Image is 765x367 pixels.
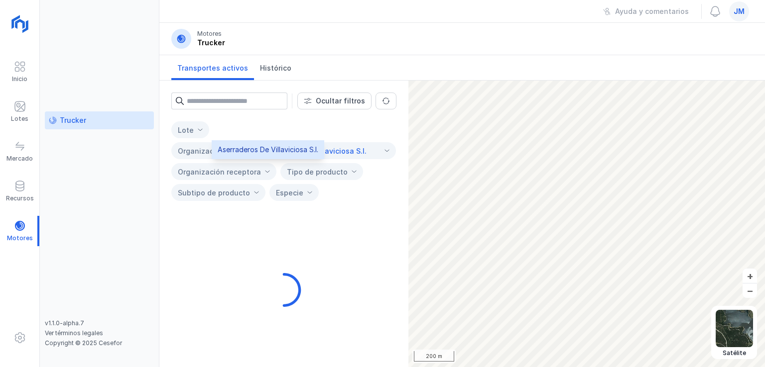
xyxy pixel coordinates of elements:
span: Seleccionar [270,184,306,201]
span: Seleccionar [172,184,253,201]
div: Inicio [12,75,27,83]
div: Ocultar filtros [316,96,365,106]
a: Ver términos legales [45,329,103,337]
button: Ocultar filtros [297,92,372,109]
div: Mercado [6,155,33,163]
div: Subtipo de producto [178,188,250,197]
a: Transportes activos [171,55,254,80]
div: Lote [178,126,194,134]
div: Motores [197,30,222,38]
div: Lotes [11,115,28,123]
div: Ayuda y comentarios [615,6,689,16]
div: Organización receptora [178,168,261,176]
button: Ayuda y comentarios [597,3,695,20]
span: Seleccionar [172,164,264,180]
button: + [743,269,757,283]
div: Tipo de producto [287,168,348,176]
span: Histórico [260,63,291,73]
div: v1.1.0-alpha.7 [45,319,154,327]
img: satellite.webp [716,310,753,347]
span: Seleccionar [281,164,351,180]
a: Trucker [45,111,154,129]
div: Satélite [716,349,753,357]
a: Histórico [254,55,297,80]
img: logoRight.svg [7,11,32,36]
li: Aserraderos De Villaviciosa S.l. [212,140,324,159]
div: Organización emisora [178,147,255,155]
span: Transportes activos [177,63,248,73]
div: Copyright © 2025 Cesefor [45,339,154,347]
span: Aserraderos De Villaviciosa S.l. [172,143,370,159]
div: Recursos [6,194,34,202]
span: Aserraderos De Villaviciosa S.l. [218,146,318,153]
div: Trucker [60,115,86,125]
span: Seleccionar [172,122,197,138]
button: – [743,283,757,298]
span: jm [734,6,745,16]
div: Trucker [197,38,225,48]
div: Especie [276,188,303,197]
